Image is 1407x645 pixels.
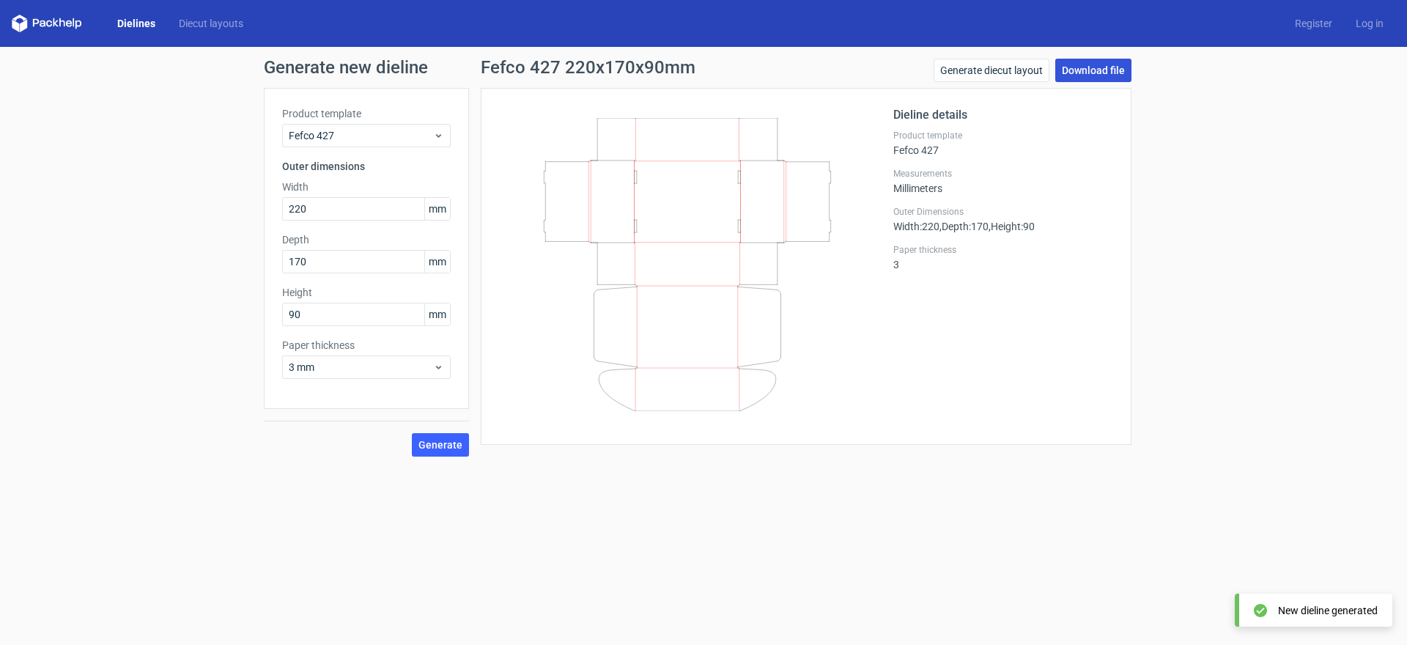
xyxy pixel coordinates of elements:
[264,59,1143,76] h1: Generate new dieline
[167,16,255,31] a: Diecut layouts
[424,251,450,273] span: mm
[282,232,451,247] label: Depth
[893,206,1113,218] label: Outer Dimensions
[481,59,695,76] h1: Fefco 427 220x170x90mm
[934,59,1049,82] a: Generate diecut layout
[289,360,433,375] span: 3 mm
[893,168,1113,180] label: Measurements
[282,338,451,353] label: Paper thickness
[418,440,462,450] span: Generate
[1278,603,1378,618] div: New dieline generated
[106,16,167,31] a: Dielines
[989,221,1035,232] span: , Height : 90
[424,303,450,325] span: mm
[893,130,1113,141] label: Product template
[893,130,1113,156] div: Fefco 427
[412,433,469,457] button: Generate
[1344,16,1395,31] a: Log in
[424,198,450,220] span: mm
[282,285,451,300] label: Height
[893,106,1113,124] h2: Dieline details
[939,221,989,232] span: , Depth : 170
[893,168,1113,194] div: Millimeters
[289,128,433,143] span: Fefco 427
[282,180,451,194] label: Width
[1283,16,1344,31] a: Register
[893,244,1113,256] label: Paper thickness
[893,221,939,232] span: Width : 220
[282,159,451,174] h3: Outer dimensions
[893,244,1113,270] div: 3
[1055,59,1131,82] a: Download file
[282,106,451,121] label: Product template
